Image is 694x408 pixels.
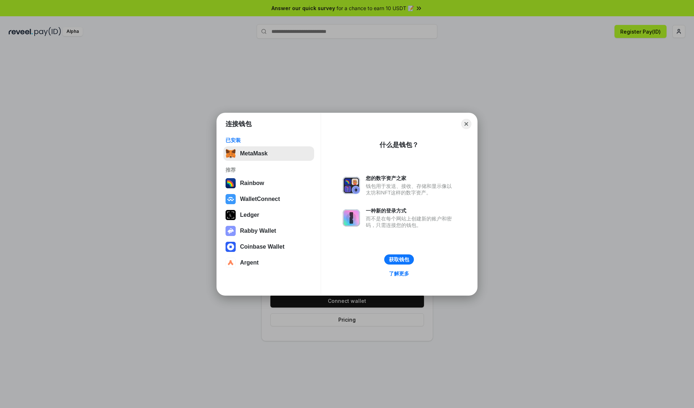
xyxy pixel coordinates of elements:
[223,176,314,190] button: Rainbow
[366,183,455,196] div: 钱包用于发送、接收、存储和显示像以太坊和NFT这样的数字资产。
[226,210,236,220] img: svg+xml,%3Csvg%20xmlns%3D%22http%3A%2F%2Fwww.w3.org%2F2000%2Fsvg%22%20width%3D%2228%22%20height%3...
[366,215,455,228] div: 而不是在每个网站上创建新的账户和密码，只需连接您的钱包。
[226,120,252,128] h1: 连接钱包
[226,242,236,252] img: svg+xml,%3Csvg%20width%3D%2228%22%20height%3D%2228%22%20viewBox%3D%220%200%2028%2028%22%20fill%3D...
[240,196,280,202] div: WalletConnect
[226,258,236,268] img: svg+xml,%3Csvg%20width%3D%2228%22%20height%3D%2228%22%20viewBox%3D%220%200%2028%2028%22%20fill%3D...
[226,194,236,204] img: svg+xml,%3Csvg%20width%3D%2228%22%20height%3D%2228%22%20viewBox%3D%220%200%2028%2028%22%20fill%3D...
[240,212,259,218] div: Ledger
[240,259,259,266] div: Argent
[389,256,409,263] div: 获取钱包
[240,228,276,234] div: Rabby Wallet
[226,149,236,159] img: svg+xml,%3Csvg%20fill%3D%22none%22%20height%3D%2233%22%20viewBox%3D%220%200%2035%2033%22%20width%...
[385,269,414,278] a: 了解更多
[380,141,419,149] div: 什么是钱包？
[240,180,264,186] div: Rainbow
[223,192,314,206] button: WalletConnect
[384,254,414,265] button: 获取钱包
[366,175,455,181] div: 您的数字资产之家
[226,137,312,143] div: 已安装
[223,208,314,222] button: Ledger
[223,146,314,161] button: MetaMask
[343,209,360,227] img: svg+xml,%3Csvg%20xmlns%3D%22http%3A%2F%2Fwww.w3.org%2F2000%2Fsvg%22%20fill%3D%22none%22%20viewBox...
[240,244,284,250] div: Coinbase Wallet
[343,177,360,194] img: svg+xml,%3Csvg%20xmlns%3D%22http%3A%2F%2Fwww.w3.org%2F2000%2Fsvg%22%20fill%3D%22none%22%20viewBox...
[366,207,455,214] div: 一种新的登录方式
[223,255,314,270] button: Argent
[223,224,314,238] button: Rabby Wallet
[226,226,236,236] img: svg+xml,%3Csvg%20xmlns%3D%22http%3A%2F%2Fwww.w3.org%2F2000%2Fsvg%22%20fill%3D%22none%22%20viewBox...
[389,270,409,277] div: 了解更多
[223,240,314,254] button: Coinbase Wallet
[226,167,312,173] div: 推荐
[240,150,267,157] div: MetaMask
[226,178,236,188] img: svg+xml,%3Csvg%20width%3D%22120%22%20height%3D%22120%22%20viewBox%3D%220%200%20120%20120%22%20fil...
[461,119,471,129] button: Close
